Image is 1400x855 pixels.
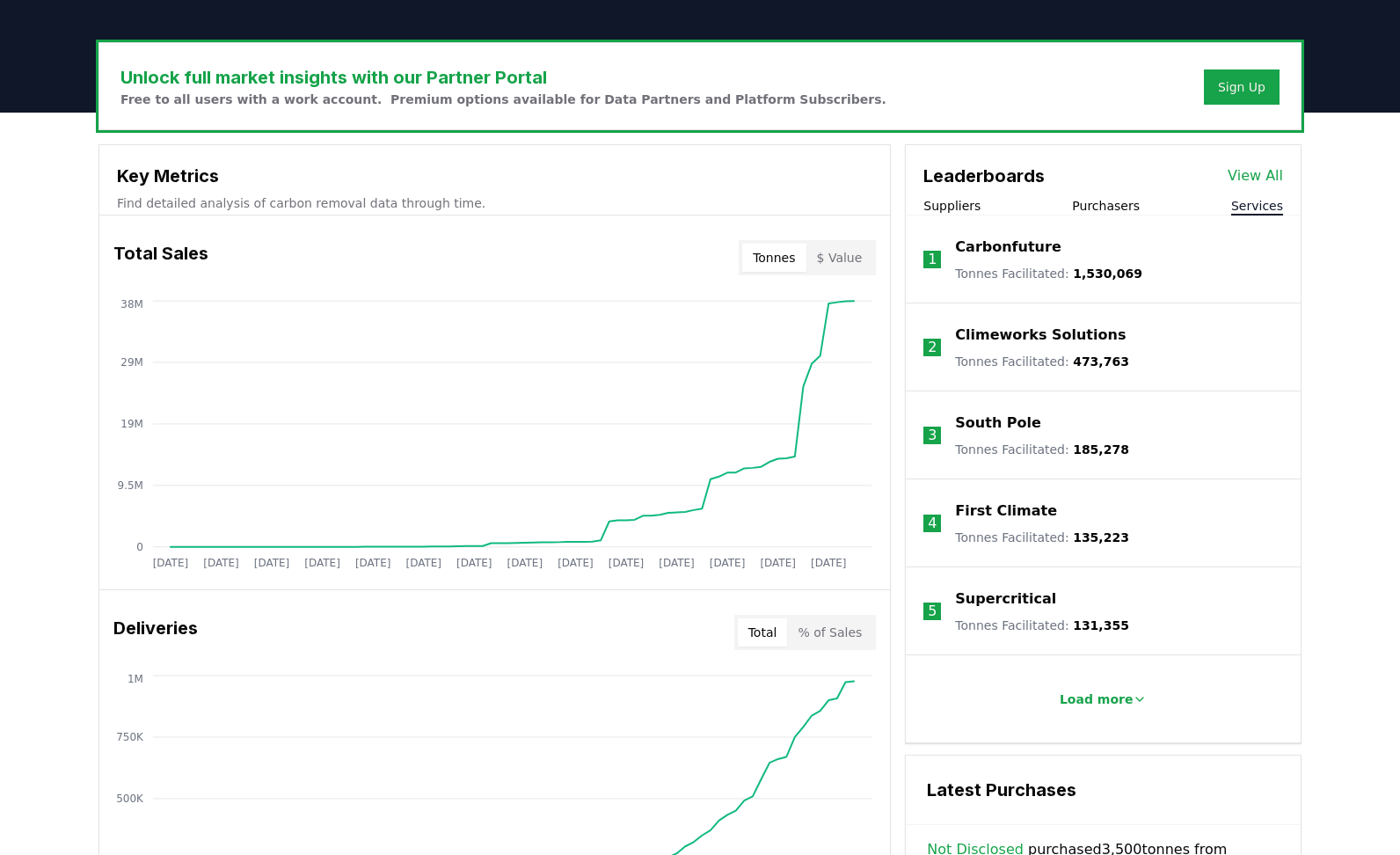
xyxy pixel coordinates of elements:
[406,557,442,569] tspan: [DATE]
[928,425,937,446] p: 3
[116,793,144,805] tspan: 500K
[128,673,143,685] tspan: 1M
[120,356,143,369] tspan: 29M
[787,618,872,647] button: % of Sales
[507,557,543,569] tspan: [DATE]
[955,237,1061,258] a: Carbonfuture
[254,557,290,569] tspan: [DATE]
[955,413,1041,434] a: South Pole
[806,244,873,272] button: $ Value
[116,731,144,743] tspan: 750K
[742,244,806,272] button: Tonnes
[955,501,1057,522] a: First Climate
[1231,197,1283,215] button: Services
[660,557,696,569] tspan: [DATE]
[120,91,886,108] p: Free to all users with a work account. Premium options available for Data Partners and Platform S...
[955,617,1129,634] p: Tonnes Facilitated :
[355,557,391,569] tspan: [DATE]
[955,588,1056,610] a: Supercritical
[1072,197,1140,215] button: Purchasers
[738,618,788,647] button: Total
[120,64,886,91] h3: Unlock full market insights with our Partner Portal
[153,557,189,569] tspan: [DATE]
[609,557,645,569] tspan: [DATE]
[120,298,143,311] tspan: 38M
[136,541,143,553] tspan: 0
[927,777,1280,803] h3: Latest Purchases
[117,163,872,189] h3: Key Metrics
[1060,691,1134,708] p: Load more
[113,615,198,650] h3: Deliveries
[118,479,143,492] tspan: 9.5M
[928,513,937,534] p: 4
[120,418,143,430] tspan: 19M
[955,441,1129,458] p: Tonnes Facilitated :
[923,197,981,215] button: Suppliers
[811,557,847,569] tspan: [DATE]
[928,337,937,358] p: 2
[1228,165,1283,186] a: View All
[304,557,340,569] tspan: [DATE]
[1204,69,1280,105] button: Sign Up
[117,194,872,212] p: Find detailed analysis of carbon removal data through time.
[558,557,594,569] tspan: [DATE]
[923,163,1045,189] h3: Leaderboards
[928,249,937,270] p: 1
[113,240,208,275] h3: Total Sales
[955,325,1126,346] a: Climeworks Solutions
[1046,682,1162,717] button: Load more
[1073,267,1142,281] span: 1,530,069
[203,557,239,569] tspan: [DATE]
[1218,78,1265,96] a: Sign Up
[1073,354,1129,369] span: 473,763
[928,601,937,622] p: 5
[1073,442,1129,457] span: 185,278
[955,265,1142,282] p: Tonnes Facilitated :
[1073,530,1129,544] span: 135,223
[955,353,1129,370] p: Tonnes Facilitated :
[1073,618,1129,632] span: 131,355
[710,557,746,569] tspan: [DATE]
[955,529,1129,546] p: Tonnes Facilitated :
[761,557,797,569] tspan: [DATE]
[456,557,492,569] tspan: [DATE]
